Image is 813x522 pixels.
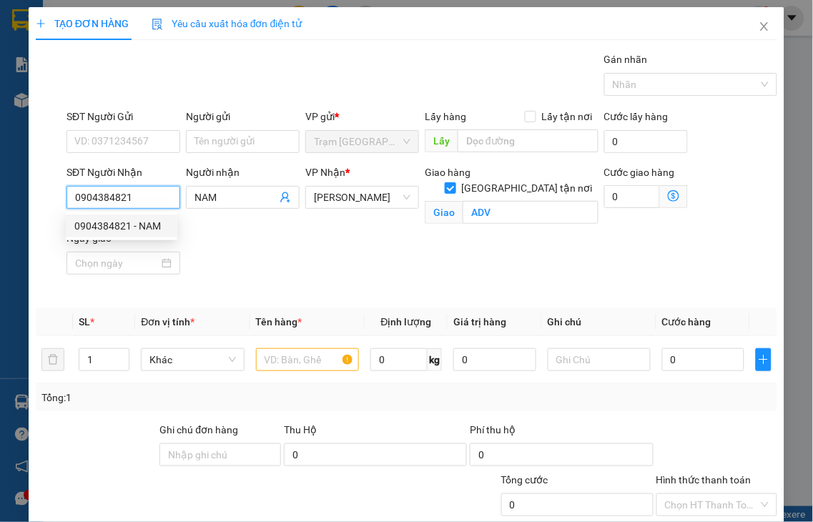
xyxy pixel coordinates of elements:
input: Ngày giao [75,255,159,271]
input: Cước giao hàng [604,185,660,208]
span: Yêu cầu xuất hóa đơn điện tử [152,18,302,29]
label: Hình thức thanh toán [656,474,752,486]
span: kg [428,348,442,371]
span: Trạm Ninh Hải [314,131,410,152]
label: Ghi chú đơn hàng [159,424,238,435]
input: Dọc đường [458,129,598,152]
div: Người gửi [186,109,300,124]
span: Tên hàng [256,316,302,328]
span: Lấy hàng [425,111,466,122]
span: Thu Hộ [284,424,317,435]
input: Ghi Chú [548,348,651,371]
span: Giao hàng [425,167,470,178]
span: Định lượng [381,316,432,328]
label: Cước giao hàng [604,167,675,178]
span: user-add [280,192,291,203]
div: Tổng: 1 [41,390,315,405]
input: Giao tận nơi [463,201,598,224]
input: Cước lấy hàng [604,130,688,153]
span: plus [36,19,46,29]
span: VP Nhận [305,167,345,178]
span: close [759,21,770,32]
span: Giao [425,201,463,224]
label: Gán nhãn [604,54,648,65]
div: 0904384821 - NAM [74,218,169,234]
span: An Dương Vương [314,187,410,208]
div: Phí thu hộ [470,422,653,443]
input: Ghi chú đơn hàng [159,443,281,466]
span: dollar-circle [668,190,679,202]
span: Tổng cước [501,474,548,486]
div: VP gửi [305,109,419,124]
button: Close [744,7,784,47]
span: Giá trị hàng [453,316,506,328]
span: TẠO ĐƠN HÀNG [36,18,129,29]
div: SĐT Người Gửi [66,109,180,124]
span: Cước hàng [662,316,711,328]
span: Khác [149,349,235,370]
span: plus [757,354,771,365]
div: Người nhận [186,164,300,180]
th: Ghi chú [542,308,656,336]
input: VD: Bàn, Ghế [256,348,359,371]
div: SĐT Người Nhận [66,164,180,180]
span: [GEOGRAPHIC_DATA] tận nơi [456,180,598,196]
span: Lấy tận nơi [536,109,598,124]
b: An Anh Limousine [18,92,79,159]
b: Biên nhận gởi hàng hóa [92,21,137,137]
button: plus [756,348,772,371]
button: delete [41,348,64,371]
label: Cước lấy hàng [604,111,669,122]
span: Đơn vị tính [141,316,194,328]
div: 0904384821 - NAM [66,215,177,237]
span: SL [79,316,90,328]
span: Lấy [425,129,458,152]
input: 0 [453,348,536,371]
img: icon [152,19,163,30]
